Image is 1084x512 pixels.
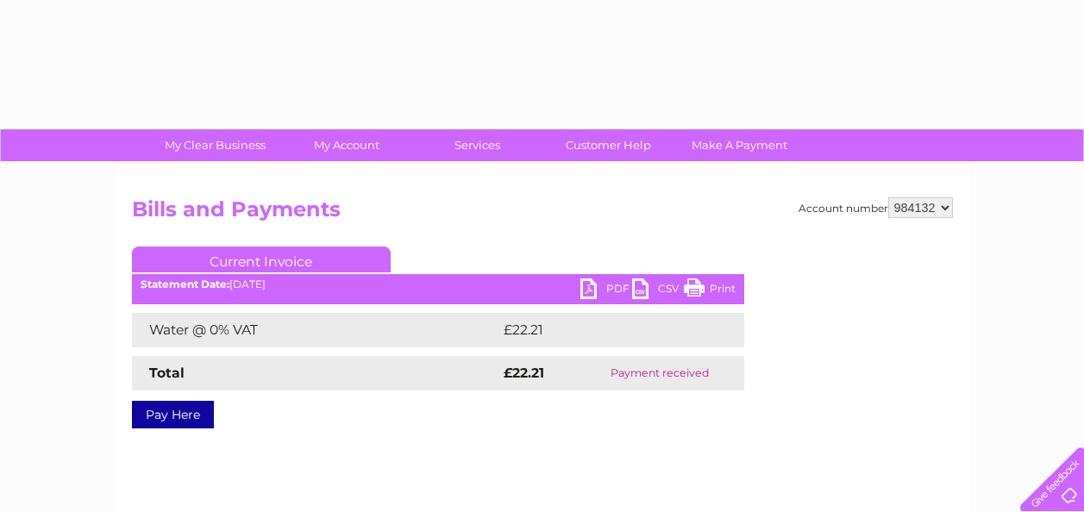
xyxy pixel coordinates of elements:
a: PDF [580,278,632,303]
a: Current Invoice [132,247,391,272]
div: [DATE] [132,278,744,290]
td: Water @ 0% VAT [132,313,499,347]
a: My Account [275,129,417,161]
a: Print [684,278,736,303]
a: Services [406,129,548,161]
td: Payment received [576,356,744,390]
h2: Bills and Payments [132,197,953,230]
a: Pay Here [132,401,214,428]
td: £22.21 [499,313,707,347]
strong: £22.21 [504,365,544,381]
a: My Clear Business [144,129,286,161]
a: CSV [632,278,684,303]
b: Statement Date: [141,278,229,290]
div: Account number [799,197,953,218]
strong: Total [149,365,185,381]
a: Make A Payment [668,129,811,161]
a: Customer Help [537,129,680,161]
